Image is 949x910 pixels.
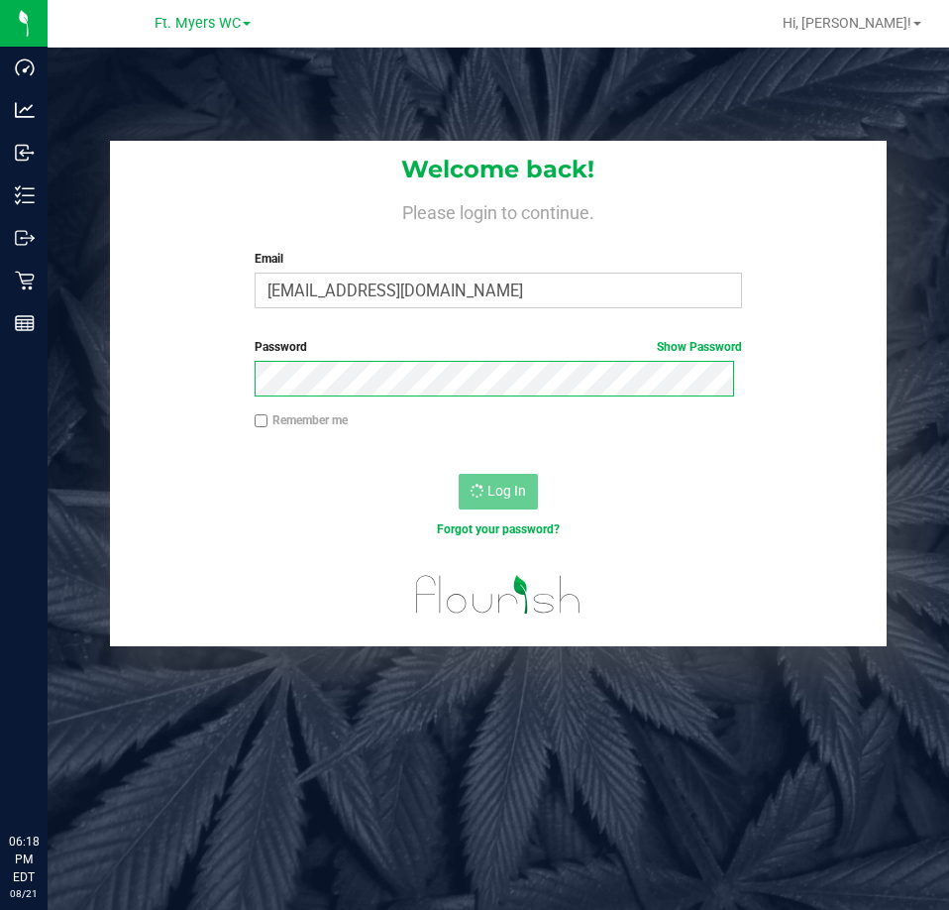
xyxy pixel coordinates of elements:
label: Email [255,250,742,268]
span: Hi, [PERSON_NAME]! [783,15,911,31]
a: Forgot your password? [437,522,560,536]
p: 08/21 [9,886,39,901]
h4: Please login to continue. [110,198,886,222]
button: Log In [459,474,538,510]
inline-svg: Inbound [15,143,35,163]
h1: Welcome back! [110,157,886,182]
a: Show Password [657,340,742,354]
span: Log In [487,483,526,499]
inline-svg: Reports [15,313,35,333]
inline-svg: Retail [15,271,35,290]
input: Remember me [255,414,268,428]
inline-svg: Analytics [15,100,35,120]
img: flourish_logo.svg [401,559,595,630]
inline-svg: Inventory [15,185,35,205]
label: Remember me [255,411,348,429]
p: 06:18 PM EDT [9,833,39,886]
span: Password [255,340,307,354]
inline-svg: Dashboard [15,57,35,77]
inline-svg: Outbound [15,228,35,248]
span: Ft. Myers WC [155,15,241,32]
